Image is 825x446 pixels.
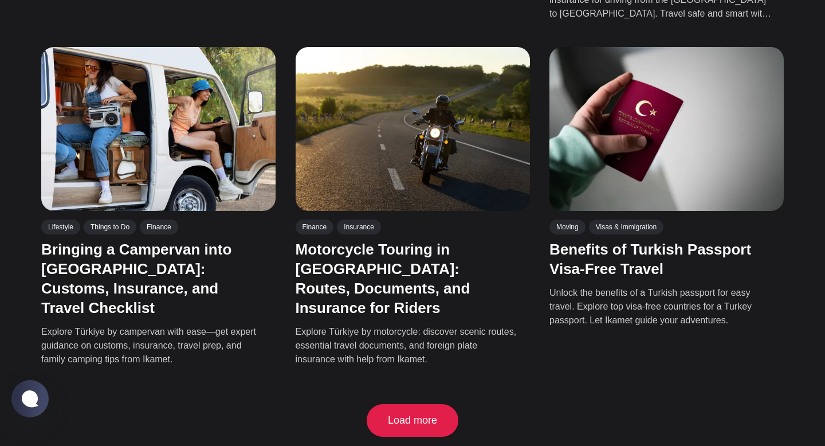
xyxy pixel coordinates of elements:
a: Moving [549,219,586,234]
button: Load more [370,404,456,437]
a: Lifestyle [41,219,80,234]
a: Finance [140,219,178,234]
a: Motorcycle Touring in [GEOGRAPHIC_DATA]: Routes, Documents, and Insurance for Riders [296,241,470,316]
img: Benefits of Turkish Passport Visa-Free Travel [549,47,784,211]
a: Visas & Immigration [589,219,663,234]
p: Unlock the benefits of a Turkish passport for easy travel. Explore top visa-free countries for a ... [549,286,772,327]
a: Bringing a Campervan into [GEOGRAPHIC_DATA]: Customs, Insurance, and Travel Checklist [41,241,231,316]
p: Explore Türkiye by campervan with ease—get expert guidance on customs, insurance, travel prep, an... [41,325,264,366]
a: Things to Do [84,219,136,234]
p: Explore Türkiye by motorcycle: discover scenic routes, essential travel documents, and foreign pl... [296,325,518,366]
img: Bringing a Campervan into Türkiye: Customs, Insurance, and Travel Checklist [41,47,276,211]
a: Benefits of Turkish Passport Visa-Free Travel [549,241,751,277]
a: Insurance [337,219,381,234]
a: Finance [296,219,334,234]
img: Motorcycle Touring in Türkiye: Routes, Documents, and Insurance for Riders [296,47,530,211]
